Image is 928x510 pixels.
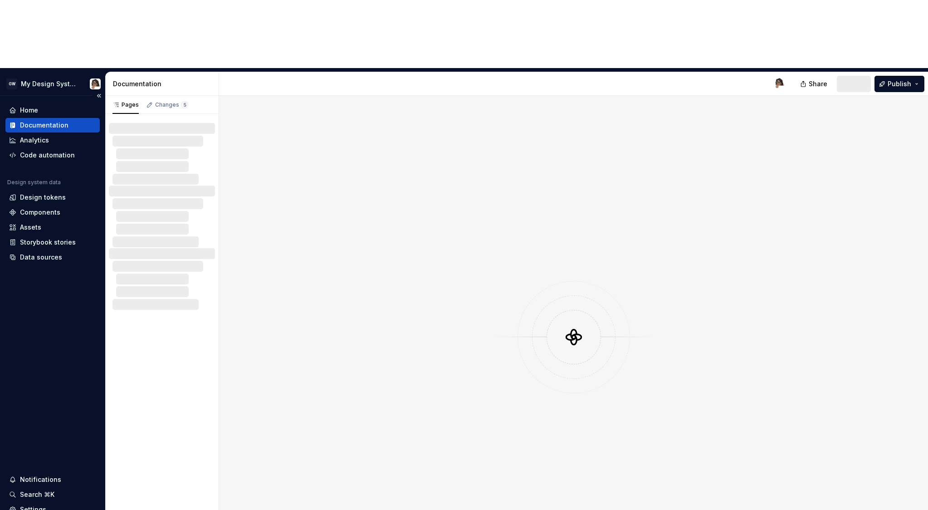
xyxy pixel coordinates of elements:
[5,472,100,487] button: Notifications
[774,78,785,88] img: Jessica
[20,121,68,130] div: Documentation
[874,76,924,92] button: Publish
[155,101,188,108] div: Changes
[20,238,76,247] div: Storybook stories
[20,106,38,115] div: Home
[5,118,100,132] a: Documentation
[809,79,827,88] span: Share
[90,78,101,89] img: Jessica
[21,79,79,88] div: My Design System
[5,133,100,147] a: Analytics
[181,101,188,108] span: 5
[20,253,62,262] div: Data sources
[796,76,833,92] button: Share
[20,490,54,499] div: Search ⌘K
[113,79,215,88] div: Documentation
[5,190,100,205] a: Design tokens
[7,179,61,186] div: Design system data
[20,475,61,484] div: Notifications
[20,193,66,202] div: Design tokens
[5,205,100,220] a: Components
[93,89,105,102] button: Collapse sidebar
[5,235,100,250] a: Storybook stories
[5,250,100,265] a: Data sources
[5,148,100,162] a: Code automation
[888,79,911,88] span: Publish
[5,487,100,502] button: Search ⌘K
[20,208,60,217] div: Components
[6,78,17,89] div: GW
[20,223,41,232] div: Assets
[20,151,75,160] div: Code automation
[2,74,103,93] button: GWMy Design SystemJessica
[5,220,100,235] a: Assets
[5,103,100,118] a: Home
[20,136,49,145] div: Analytics
[112,101,139,108] div: Pages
